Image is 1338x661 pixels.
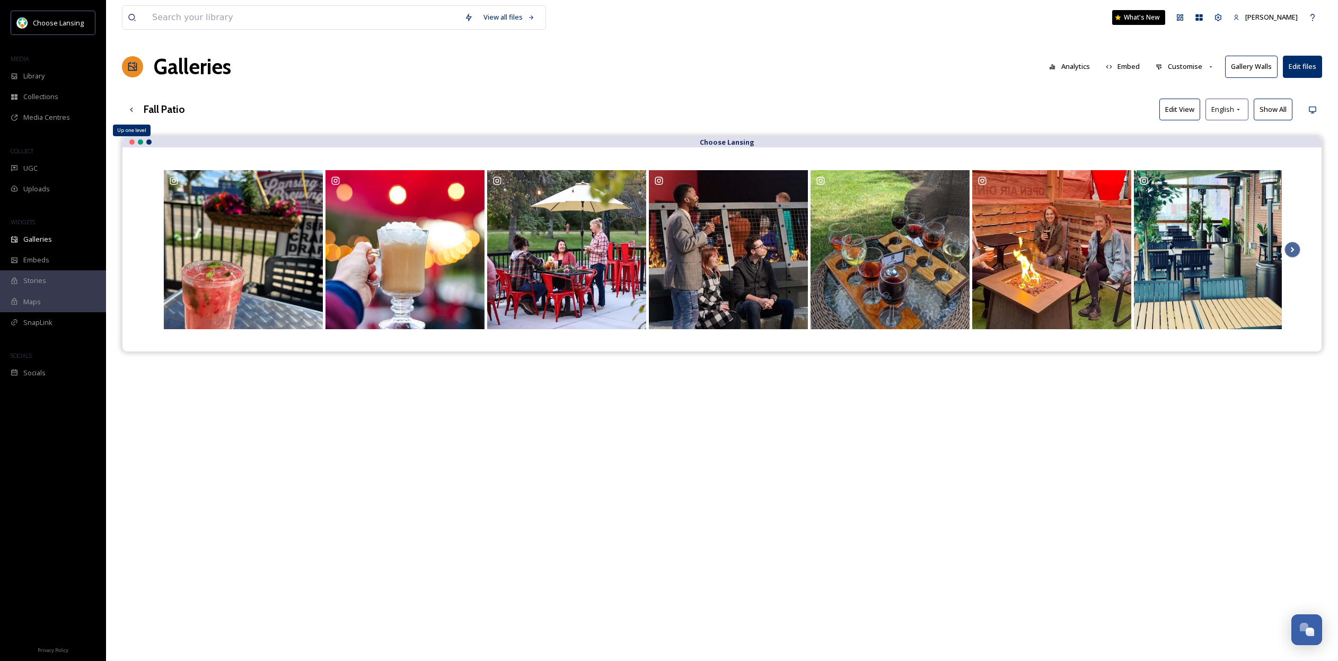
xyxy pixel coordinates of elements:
[647,169,809,330] a: 🍂🍁 Usher in autumn in Greater Lansing! Patio season is still a go - discover 15+ breweries, winer...
[33,18,84,28] span: Choose Lansing
[1245,12,1298,22] span: [PERSON_NAME]
[11,351,32,359] span: SOCIALS
[11,147,33,155] span: COLLECT
[1254,99,1292,120] button: Show All
[478,7,540,28] a: View all files
[1159,99,1200,120] button: Edit View
[1101,56,1146,77] button: Embed
[1150,56,1220,77] button: Customise
[23,255,49,265] span: Embeds
[113,125,151,136] div: Up one level
[38,647,68,654] span: Privacy Policy
[38,643,68,656] a: Privacy Policy
[144,102,185,117] h3: Fall Patio
[23,234,52,244] span: Galleries
[1283,56,1322,77] button: Edit files
[23,368,46,378] span: Socials
[23,163,38,173] span: UGC
[23,184,50,194] span: Uploads
[154,51,231,83] a: Galleries
[23,92,58,102] span: Collections
[1225,56,1278,77] button: Gallery Walls
[23,318,52,328] span: SnapLink
[11,218,35,226] span: WIDGETS
[809,169,971,330] a: Flights are back! #Wine flights are now available in our outdoor patio area. Bundle up, enjoy the...
[23,71,45,81] span: Library
[971,169,1132,330] a: Our Patio is open for business! 2 fire pit areas to keep you toasty and heated seated sections to...
[1044,56,1095,77] button: Analytics
[162,169,324,330] a: We love to use fresh ingredients in our drinks! Especially in our Late Summer Night Dream, made w...
[700,137,754,147] strong: Choose Lansing
[17,17,28,28] img: logo.jpeg
[11,55,29,63] span: MEDIA
[23,276,46,286] span: Stories
[324,169,486,330] a: Fall vibes + sweater weather + PSL season + spooky season + Halloween all in one drink / pic Hot ...
[1228,7,1303,28] a: [PERSON_NAME]
[1132,169,1294,330] a: What a gorgeous day to sit on our heated patio! We’ve got margaritas flowing and all the Mexican ...
[1112,10,1165,25] a: What's New
[1044,56,1101,77] a: Analytics
[486,169,647,330] a: Fall flower power for the win! Thanks for sharing your beautiful flowers and bouquet building exp...
[23,112,70,122] span: Media Centres
[1211,104,1234,114] span: English
[1291,614,1322,645] button: Open Chat
[23,297,41,307] span: Maps
[147,6,459,29] input: Search your library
